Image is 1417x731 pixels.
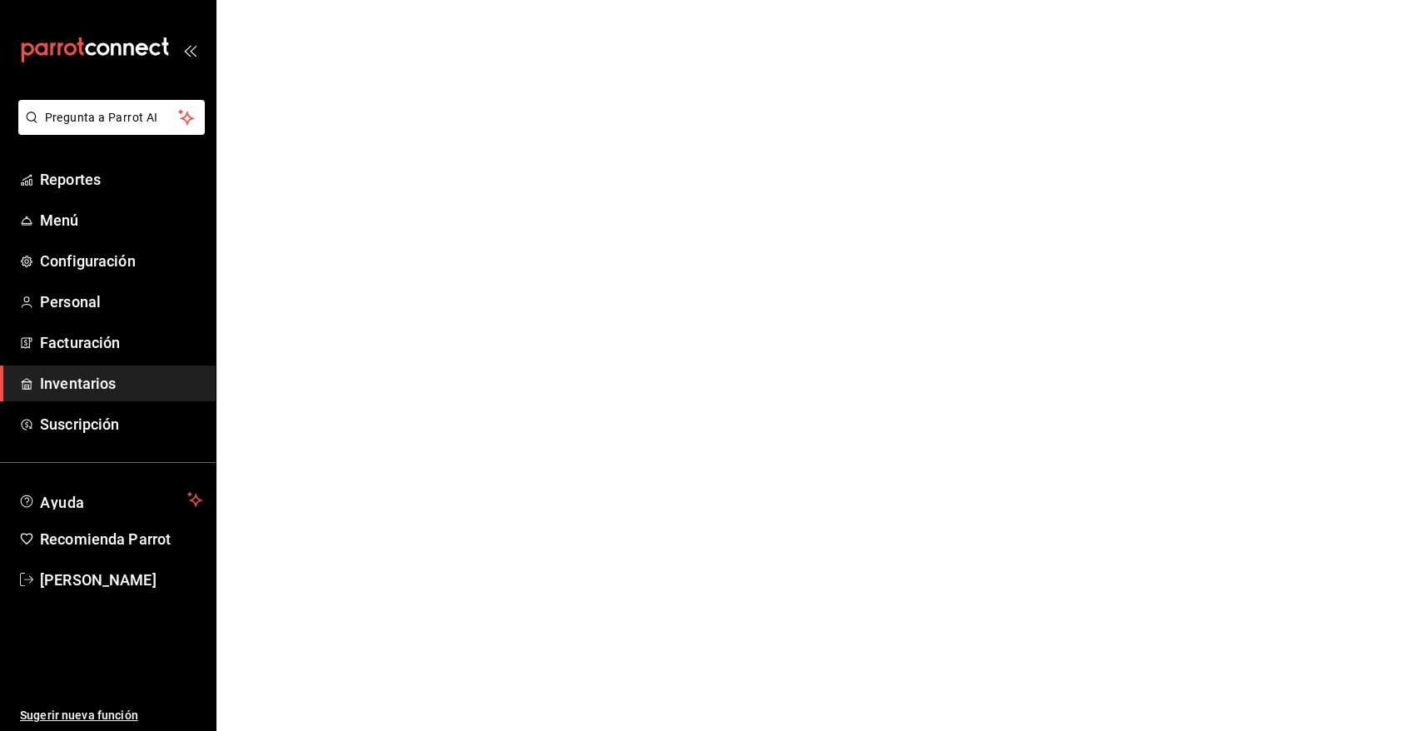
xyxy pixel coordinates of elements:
[40,569,202,591] span: [PERSON_NAME]
[183,43,196,57] button: open_drawer_menu
[40,209,202,231] span: Menú
[18,100,205,135] button: Pregunta a Parrot AI
[20,707,202,724] span: Sugerir nueva función
[40,250,202,272] span: Configuración
[40,528,202,550] span: Recomienda Parrot
[12,121,205,138] a: Pregunta a Parrot AI
[40,168,202,191] span: Reportes
[40,372,202,395] span: Inventarios
[40,291,202,313] span: Personal
[40,331,202,354] span: Facturación
[40,490,181,510] span: Ayuda
[45,109,179,127] span: Pregunta a Parrot AI
[40,413,202,435] span: Suscripción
